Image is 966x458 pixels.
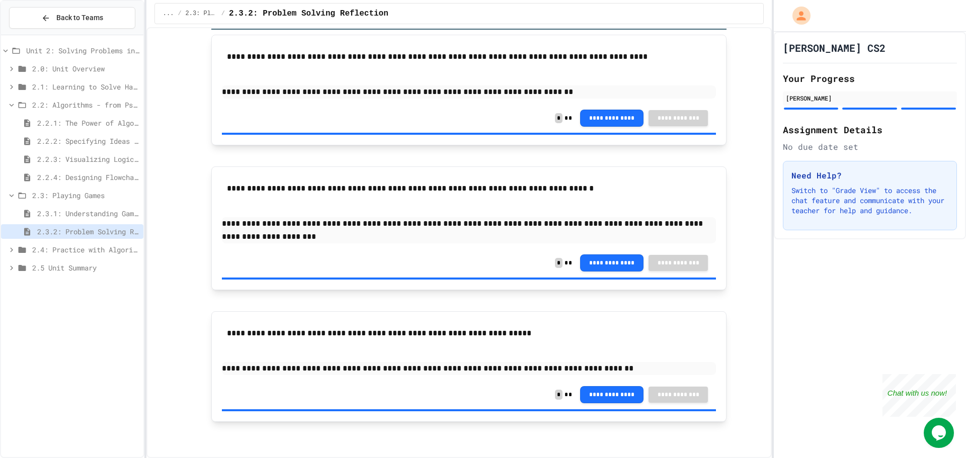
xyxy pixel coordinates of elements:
span: 2.2.4: Designing Flowcharts [37,172,139,182]
span: / [221,10,225,18]
span: 2.2.2: Specifying Ideas with Pseudocode [37,136,139,146]
p: Switch to "Grade View" to access the chat feature and communicate with your teacher for help and ... [791,186,948,216]
span: 2.5 Unit Summary [32,262,139,273]
h2: Your Progress [783,71,957,85]
span: Back to Teams [56,13,103,23]
span: 2.1: Learning to Solve Hard Problems [32,81,139,92]
div: My Account [782,4,813,27]
span: 2.2: Algorithms - from Pseudocode to Flowcharts [32,100,139,110]
iframe: chat widget [882,374,956,417]
h2: Assignment Details [783,123,957,137]
span: 2.3: Playing Games [32,190,139,201]
span: 2.3.1: Understanding Games with Flowcharts [37,208,139,219]
span: 2.2.3: Visualizing Logic with Flowcharts [37,154,139,164]
div: No due date set [783,141,957,153]
div: [PERSON_NAME] [786,94,954,103]
span: 2.3: Playing Games [186,10,217,18]
span: 2.4: Practice with Algorithms [32,244,139,255]
button: Back to Teams [9,7,135,29]
span: ... [163,10,174,18]
h1: [PERSON_NAME] CS2 [783,41,886,55]
span: / [178,10,181,18]
iframe: chat widget [924,418,956,448]
span: 2.2.1: The Power of Algorithms [37,118,139,128]
span: 2.3.2: Problem Solving Reflection [229,8,388,20]
span: 2.3.2: Problem Solving Reflection [37,226,139,237]
span: Unit 2: Solving Problems in Computer Science [26,45,139,56]
h3: Need Help? [791,169,948,181]
span: 2.0: Unit Overview [32,63,139,74]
